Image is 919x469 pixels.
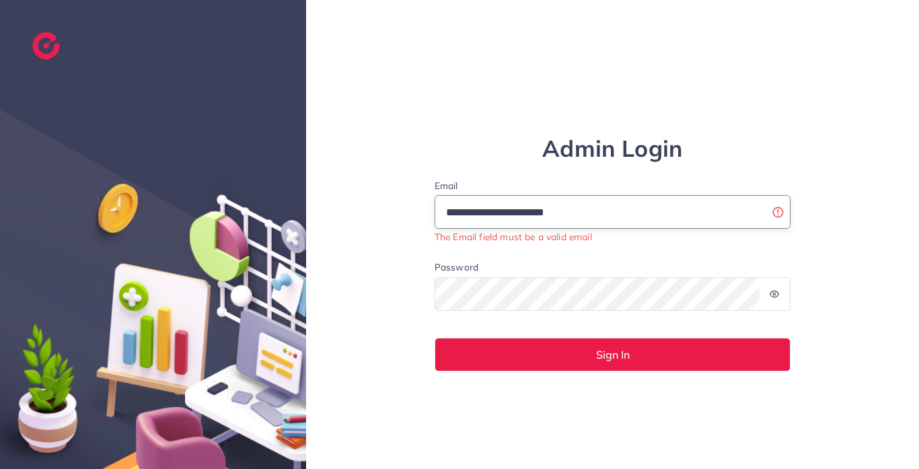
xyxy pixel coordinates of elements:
[435,135,791,163] h1: Admin Login
[596,349,630,360] span: Sign In
[435,179,791,192] label: Email
[32,32,60,59] img: logo
[435,260,478,274] label: Password
[435,338,791,371] button: Sign In
[435,231,592,242] small: The Email field must be a valid email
